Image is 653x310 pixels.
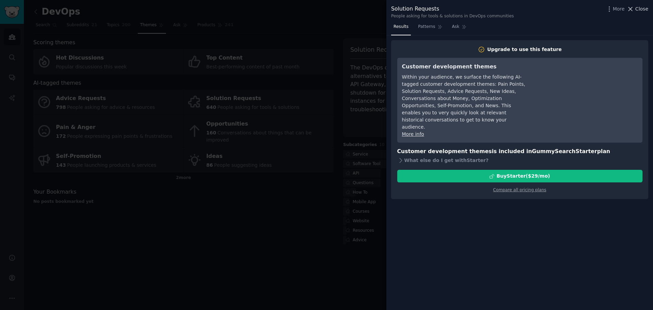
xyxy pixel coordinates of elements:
div: People asking for tools & solutions in DevOps communities [391,13,514,19]
button: BuyStarter($29/mo) [397,170,642,182]
div: What else do I get with Starter ? [397,156,642,165]
button: More [606,5,625,13]
a: Ask [450,21,469,35]
a: Patterns [416,21,445,35]
a: Results [391,21,411,35]
a: Compare all pricing plans [493,187,546,192]
span: GummySearch Starter [532,148,597,154]
span: Close [635,5,648,13]
div: Within your audience, we surface the following AI-tagged customer development themes: Pain Points... [402,74,526,131]
button: Close [627,5,648,13]
div: Upgrade to use this feature [487,46,562,53]
div: Buy Starter ($ 29 /mo ) [497,173,550,180]
span: Patterns [418,24,435,30]
span: More [613,5,625,13]
a: More info [402,131,424,137]
div: Solution Requests [391,5,514,13]
iframe: YouTube video player [536,63,638,114]
span: Results [394,24,408,30]
h3: Customer development themes is included in plan [397,147,642,156]
span: Ask [452,24,459,30]
h3: Customer development themes [402,63,526,71]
